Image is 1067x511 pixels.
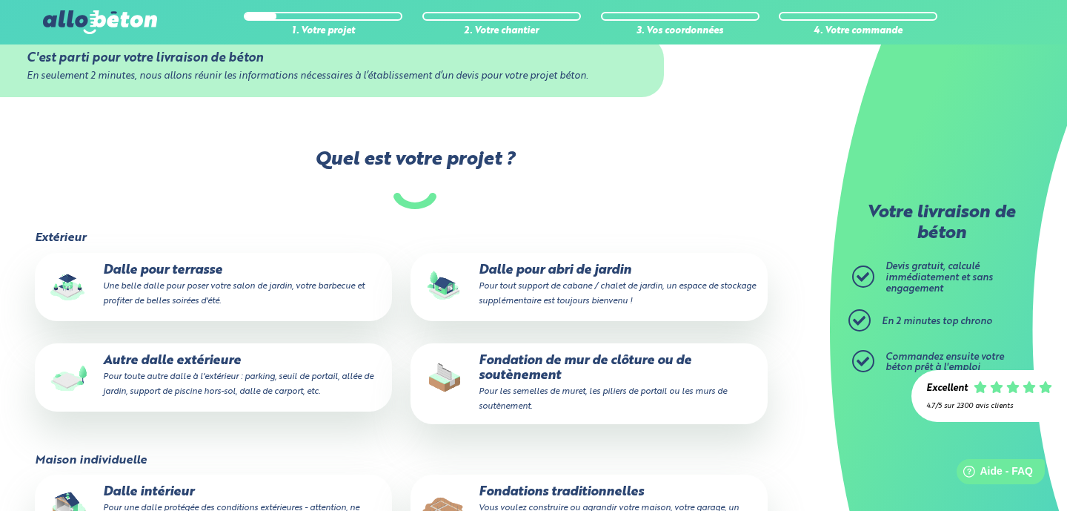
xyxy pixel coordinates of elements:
[856,203,1026,244] p: Votre livraison de béton
[422,26,581,37] div: 2. Votre chantier
[244,26,402,37] div: 1. Votre projet
[935,453,1051,495] iframe: Help widget launcher
[421,263,468,311] img: final_use.values.garden_shed
[45,263,382,309] p: Dalle pour terrasse
[601,26,759,37] div: 3. Vos coordonnées
[45,354,382,399] p: Autre dalle extérieure
[103,282,365,306] small: Une belle dalle pour poser votre salon de jardin, votre barbecue et profiter de belles soirées d'...
[882,317,992,326] span: En 2 minutes top chrono
[45,354,93,401] img: final_use.values.outside_slab
[885,262,993,293] span: Devis gratuit, calculé immédiatement et sans engagement
[926,383,968,395] div: Excellent
[479,282,756,306] small: Pour tout support de cabane / chalet de jardin, un espace de stockage supplémentaire est toujours...
[43,10,157,34] img: allobéton
[421,354,757,414] p: Fondation de mur de clôture ou de soutènement
[885,352,1004,373] span: Commandez ensuite votre béton prêt à l'emploi
[35,231,86,245] legend: Extérieur
[27,51,637,65] div: C'est parti pour votre livraison de béton
[779,26,937,37] div: 4. Votre commande
[35,454,147,467] legend: Maison individuelle
[479,387,727,411] small: Pour les semelles de muret, les piliers de portail ou les murs de soutènement.
[421,354,468,401] img: final_use.values.closing_wall_fundation
[27,71,637,82] div: En seulement 2 minutes, nous allons réunir les informations nécessaires à l’établissement d’un de...
[926,402,1052,410] div: 4.7/5 sur 2300 avis clients
[103,372,373,396] small: Pour toute autre dalle à l'extérieur : parking, seuil de portail, allée de jardin, support de pis...
[33,149,797,209] label: Quel est votre projet ?
[45,263,93,311] img: final_use.values.terrace
[421,263,757,309] p: Dalle pour abri de jardin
